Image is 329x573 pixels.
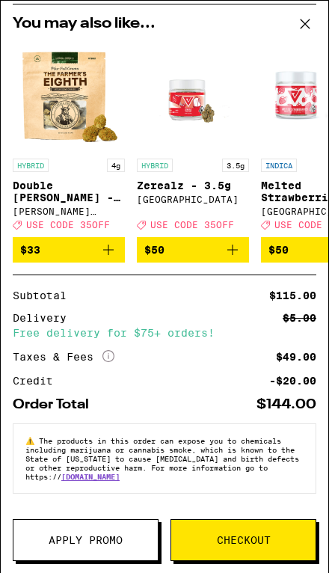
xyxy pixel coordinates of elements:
[261,159,297,172] p: INDICA
[269,376,316,386] div: -$20.00
[13,206,125,216] div: [PERSON_NAME] Farms
[61,472,120,481] a: [DOMAIN_NAME]
[13,376,62,386] div: Credit
[107,159,125,172] p: 4g
[13,398,98,411] div: Order Total
[13,290,76,301] div: Subtotal
[137,39,249,237] a: Open page for Zerealz - 3.5g from Ember Valley
[34,10,65,24] span: Help
[137,159,173,172] p: HYBRID
[13,237,125,263] button: Add to bag
[137,180,249,191] p: Zerealz - 3.5g
[256,398,316,411] div: $144.00
[269,290,316,301] div: $115.00
[13,328,316,338] div: Free delivery for $75+ orders!
[25,436,299,481] span: The products in this order can expose you to chemicals including marijuana or cannabis smoke, whi...
[170,519,316,561] button: Checkout
[150,220,234,230] span: USE CODE 35OFF
[276,352,316,362] div: $49.00
[144,244,164,256] span: $50
[217,535,271,545] span: Checkout
[137,237,249,263] button: Add to bag
[13,313,76,323] div: Delivery
[13,350,114,364] div: Taxes & Fees
[222,159,249,172] p: 3.5g
[283,313,316,323] div: $5.00
[20,244,40,256] span: $33
[13,16,316,31] h2: You may also like...
[49,535,123,545] span: Apply Promo
[137,194,249,204] div: [GEOGRAPHIC_DATA]
[137,39,249,151] img: Ember Valley - Zerealz - 3.5g
[13,180,125,203] p: Double [PERSON_NAME] - 4g
[13,39,125,151] img: Lowell Farms - Double Mintz - 4g
[25,436,39,445] span: ⚠️
[13,39,125,237] a: Open page for Double Mintz - 4g from Lowell Farms
[13,159,49,172] p: HYBRID
[26,220,110,230] span: USE CODE 35OFF
[13,519,159,561] button: Apply Promo
[268,244,289,256] span: $50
